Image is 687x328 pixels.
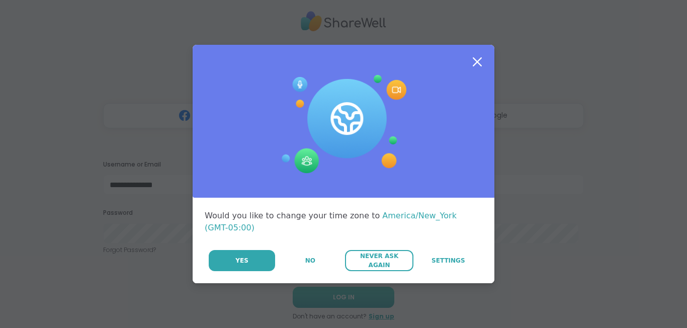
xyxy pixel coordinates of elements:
span: No [305,256,315,265]
button: Yes [209,250,275,271]
span: America/New_York (GMT-05:00) [205,211,457,232]
div: Would you like to change your time zone to [205,210,482,234]
img: Session Experience [281,75,406,174]
button: No [276,250,344,271]
a: Settings [414,250,482,271]
button: Never Ask Again [345,250,413,271]
span: Yes [235,256,248,265]
span: Never Ask Again [350,252,408,270]
span: Settings [432,256,465,265]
